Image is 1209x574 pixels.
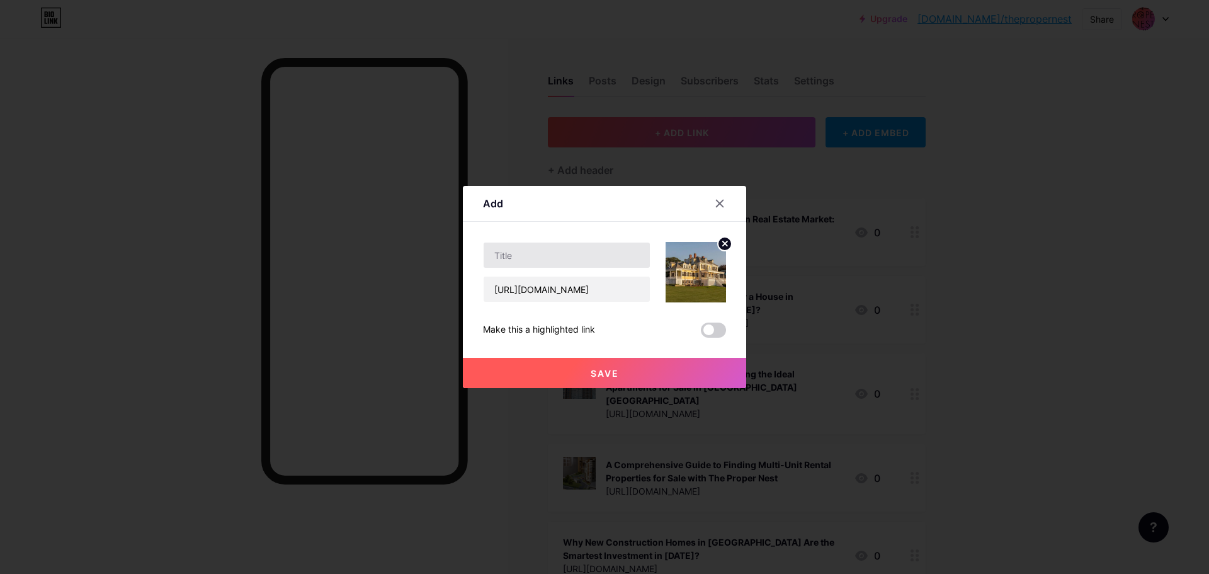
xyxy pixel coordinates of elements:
[483,323,595,338] div: Make this a highlighted link
[484,243,650,268] input: Title
[591,368,619,379] span: Save
[463,358,746,388] button: Save
[666,242,726,302] img: link_thumbnail
[484,277,650,302] input: URL
[483,196,503,211] div: Add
